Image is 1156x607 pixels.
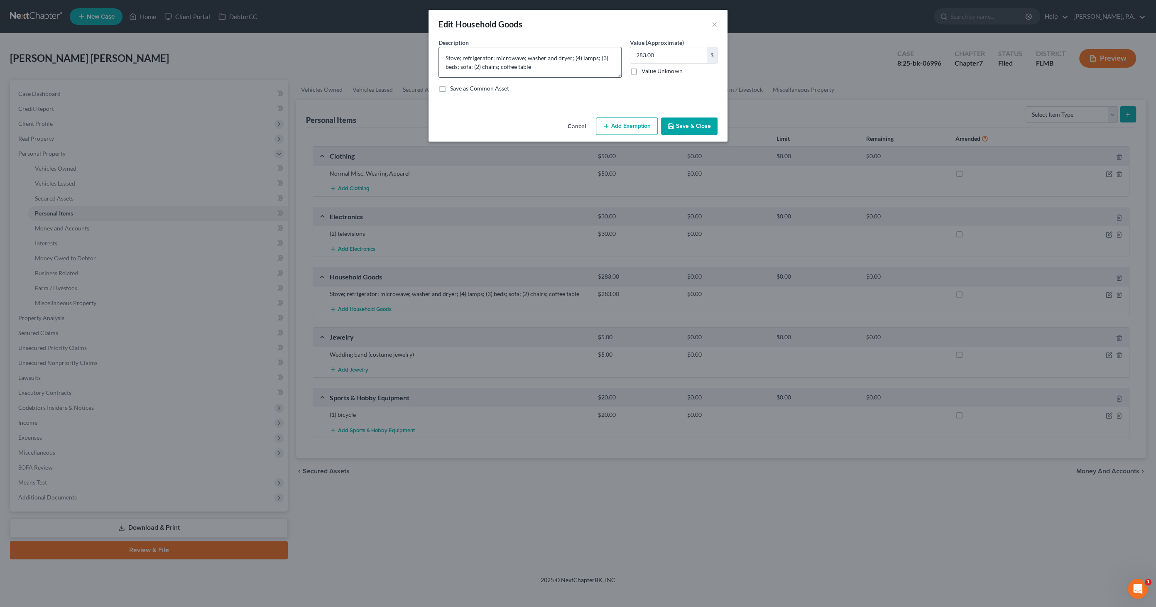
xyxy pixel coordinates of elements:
label: Value Unknown [642,67,682,75]
button: Add Exemption [596,117,658,135]
span: 1 [1145,579,1151,585]
button: × [712,19,718,29]
input: 0.00 [630,47,707,63]
iframe: Intercom live chat [1128,579,1148,599]
label: Save as Common Asset [450,84,509,93]
div: Edit Household Goods [438,18,522,30]
label: Value (Approximate) [630,38,683,47]
div: $ [707,47,717,63]
button: Cancel [561,118,593,135]
button: Save & Close [661,117,718,135]
span: Description [438,39,469,46]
